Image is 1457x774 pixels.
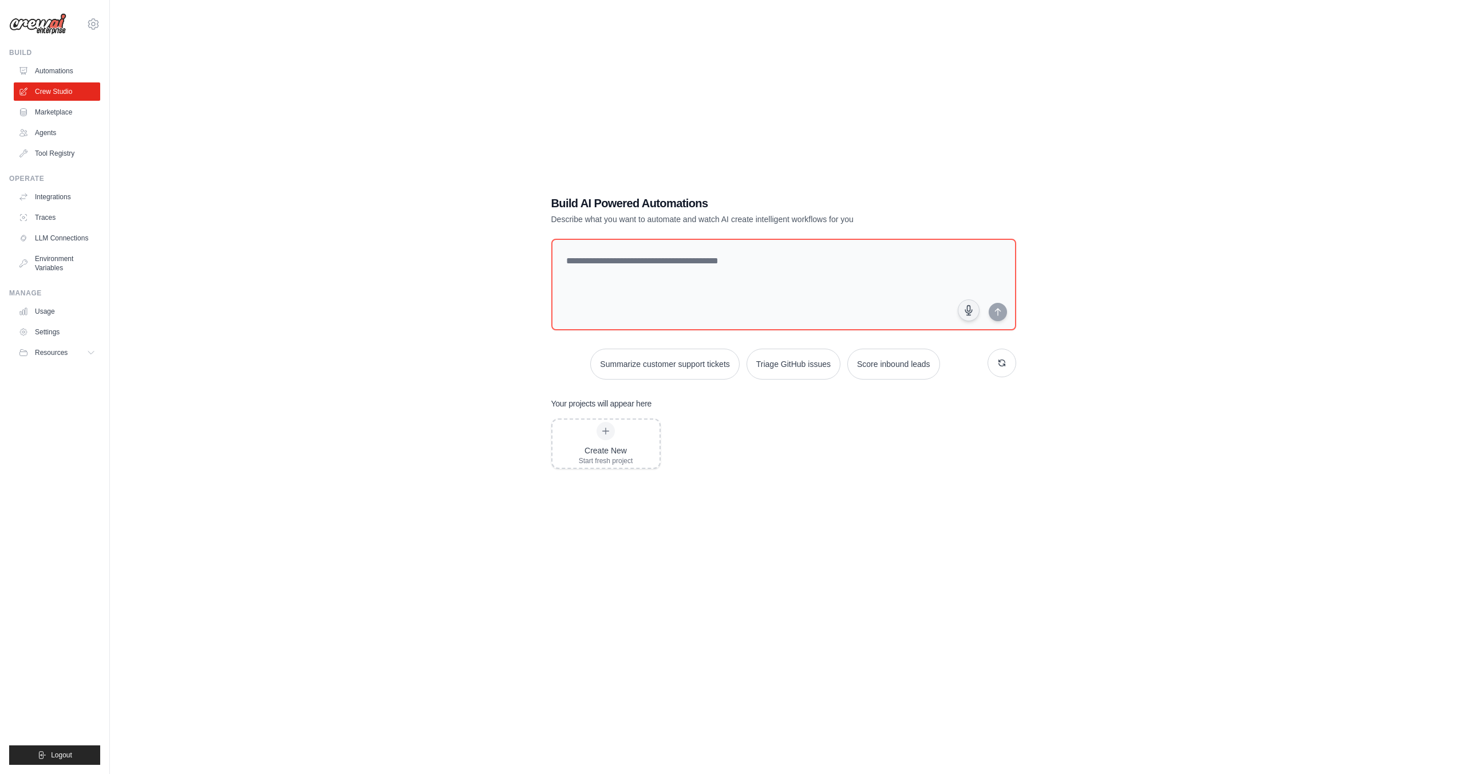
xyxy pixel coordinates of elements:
[14,82,100,101] a: Crew Studio
[14,124,100,142] a: Agents
[9,48,100,57] div: Build
[9,289,100,298] div: Manage
[35,348,68,357] span: Resources
[14,343,100,362] button: Resources
[551,398,652,409] h3: Your projects will appear here
[590,349,739,380] button: Summarize customer support tickets
[14,62,100,80] a: Automations
[14,103,100,121] a: Marketplace
[551,195,936,211] h1: Build AI Powered Automations
[51,751,72,760] span: Logout
[958,299,980,321] button: Click to speak your automation idea
[14,250,100,277] a: Environment Variables
[747,349,840,380] button: Triage GitHub issues
[9,174,100,183] div: Operate
[847,349,940,380] button: Score inbound leads
[14,302,100,321] a: Usage
[14,144,100,163] a: Tool Registry
[579,456,633,465] div: Start fresh project
[14,323,100,341] a: Settings
[9,13,66,35] img: Logo
[14,188,100,206] a: Integrations
[14,208,100,227] a: Traces
[14,229,100,247] a: LLM Connections
[551,214,936,225] p: Describe what you want to automate and watch AI create intelligent workflows for you
[988,349,1016,377] button: Get new suggestions
[9,745,100,765] button: Logout
[579,445,633,456] div: Create New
